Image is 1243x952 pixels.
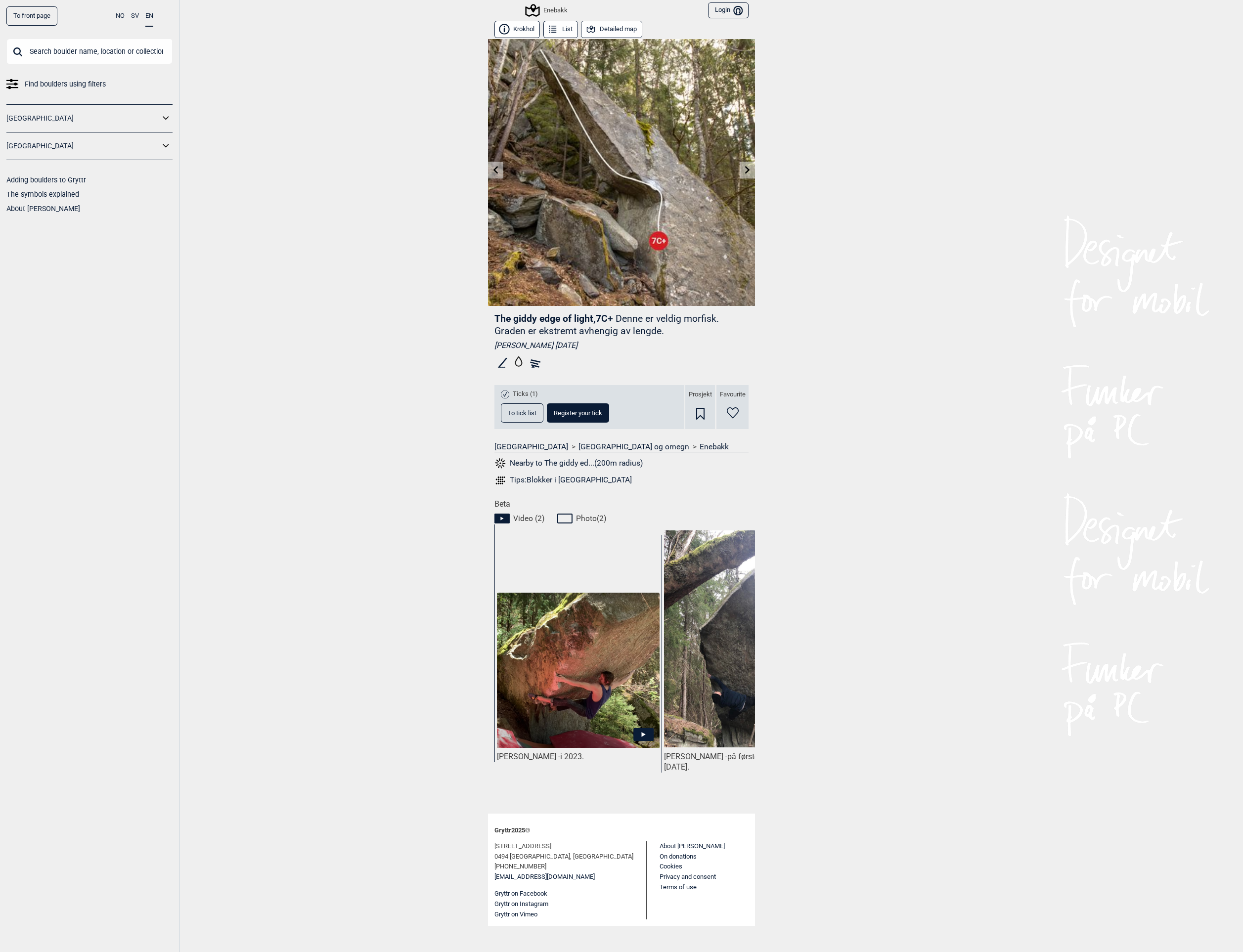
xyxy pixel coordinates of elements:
button: Krokhol [494,21,540,38]
div: Gryttr 2025 © [494,820,749,841]
img: The giddy edge of light 210413 [488,39,755,306]
button: Login [708,2,749,19]
span: Register your tick [554,410,602,416]
a: The symbols explained [6,190,79,198]
span: Favourite [720,390,746,399]
button: Gryttr on Vimeo [494,909,537,920]
div: Enebakk [527,4,568,16]
span: Photo ( 2 ) [576,514,606,523]
a: Cookies [660,863,682,870]
button: To tick list [501,403,543,423]
button: Nearby to The giddy ed...(200m radius) [494,457,643,470]
a: [GEOGRAPHIC_DATA] [6,139,160,153]
p: Denne er veldig morfisk. Graden er ekstremt avhengig av lengde. [494,313,719,337]
span: The giddy edge of light , 7C+ [494,313,613,324]
a: Tips:Blokker i [GEOGRAPHIC_DATA] [494,475,749,486]
div: Tips: Blokker i [GEOGRAPHIC_DATA] [510,475,632,485]
button: List [543,21,578,38]
button: Detailed map [581,21,642,38]
img: Jon Pal pa The giddy edge of light [497,593,660,748]
button: NO [116,6,125,26]
a: [GEOGRAPHIC_DATA] [494,442,568,452]
span: To tick list [508,410,536,416]
button: Gryttr on Instagram [494,899,548,909]
div: [PERSON_NAME] [DATE] [494,341,749,350]
span: Video ( 2 ) [513,514,544,523]
div: [PERSON_NAME] - [497,752,660,762]
span: på førstebestigningen i [DATE]. [664,752,807,772]
a: Enebakk [700,442,729,452]
span: [PHONE_NUMBER] [494,862,546,872]
a: About [PERSON_NAME] [6,205,80,213]
a: [GEOGRAPHIC_DATA] [6,111,160,126]
span: 0494 [GEOGRAPHIC_DATA], [GEOGRAPHIC_DATA] [494,852,633,862]
button: Gryttr on Facebook [494,889,547,899]
div: Prosjekt [685,385,715,429]
a: Find boulders using filters [6,77,173,91]
a: Privacy and consent [660,873,716,880]
a: About [PERSON_NAME] [660,842,725,850]
span: Find boulders using filters [25,77,106,91]
div: [PERSON_NAME] - [664,752,827,773]
div: Beta [488,499,755,801]
button: SV [131,6,139,26]
img: Alex pa The Giddy edge 1 [664,530,827,747]
a: To front page [6,6,57,26]
span: [STREET_ADDRESS] [494,841,551,852]
a: Adding boulders to Gryttr [6,176,86,184]
span: i 2023. [560,752,584,761]
button: Register your tick [547,403,609,423]
button: EN [145,6,153,27]
a: Terms of use [660,883,697,891]
a: [EMAIL_ADDRESS][DOMAIN_NAME] [494,872,595,882]
a: [GEOGRAPHIC_DATA] og omegn [578,442,689,452]
input: Search boulder name, location or collection [6,39,173,64]
nav: > > [494,442,749,452]
a: On donations [660,853,697,860]
span: Ticks (1) [513,390,538,398]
